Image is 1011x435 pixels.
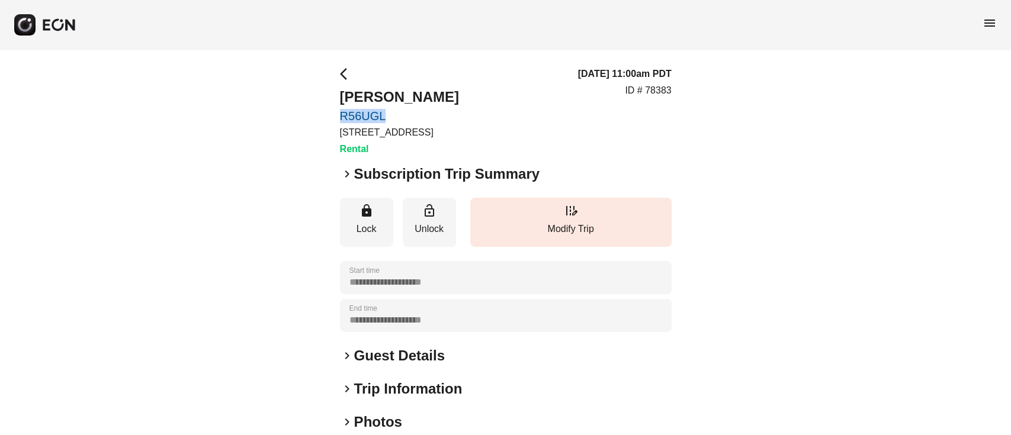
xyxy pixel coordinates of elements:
[470,198,672,247] button: Modify Trip
[354,379,463,398] h2: Trip Information
[340,109,459,123] a: R56UGL
[578,67,672,81] h3: [DATE] 11:00am PDT
[354,165,540,183] h2: Subscription Trip Summary
[340,142,459,156] h3: Rental
[564,204,578,218] span: edit_road
[340,88,459,107] h2: [PERSON_NAME]
[340,125,459,140] p: [STREET_ADDRESS]
[340,67,354,81] span: arrow_back_ios
[625,83,671,98] p: ID # 78383
[340,415,354,429] span: keyboard_arrow_right
[346,222,387,236] p: Lock
[354,413,402,431] h2: Photos
[354,346,445,365] h2: Guest Details
[983,16,997,30] span: menu
[340,382,354,396] span: keyboard_arrow_right
[340,349,354,363] span: keyboard_arrow_right
[422,204,437,218] span: lock_open
[340,167,354,181] span: keyboard_arrow_right
[409,222,450,236] p: Unlock
[360,204,374,218] span: lock
[403,198,456,247] button: Unlock
[476,222,666,236] p: Modify Trip
[340,198,393,247] button: Lock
